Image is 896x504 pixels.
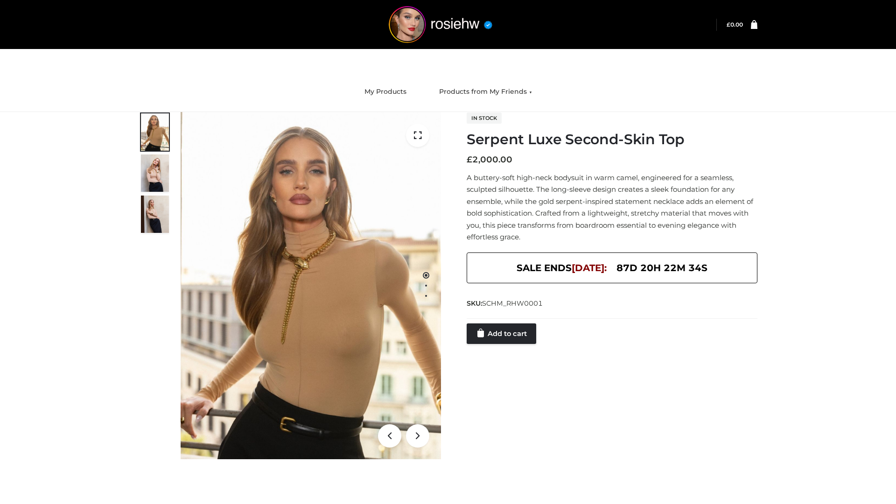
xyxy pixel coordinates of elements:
img: Screenshot-2024-10-29-at-6.25.55%E2%80%AFPM.jpg [141,154,169,192]
img: Serpent Luxe Second-Skin Top [181,112,441,459]
bdi: 2,000.00 [467,154,512,165]
img: Screenshot-2024-10-29-at-6.26.01%E2%80%AFPM.jpg [141,113,169,151]
span: In stock [467,112,502,124]
p: A buttery-soft high-neck bodysuit in warm camel, engineered for a seamless, sculpted silhouette. ... [467,172,757,243]
div: SALE ENDS [467,252,757,283]
a: Products from My Friends [432,82,539,102]
span: £ [727,21,730,28]
span: SCHM_RHW0001 [482,299,543,308]
span: [DATE]: [572,262,607,273]
bdi: 0.00 [727,21,743,28]
span: £ [467,154,472,165]
span: SKU: [467,298,544,309]
h1: Serpent Luxe Second-Skin Top [467,131,757,148]
img: rosiehw [371,6,511,43]
a: My Products [357,82,413,102]
a: Add to cart [467,323,536,344]
span: 87d 20h 22m 34s [616,260,707,276]
a: £0.00 [727,21,743,28]
img: Screenshot-2024-10-29-at-6.26.12%E2%80%AFPM.jpg [141,196,169,233]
